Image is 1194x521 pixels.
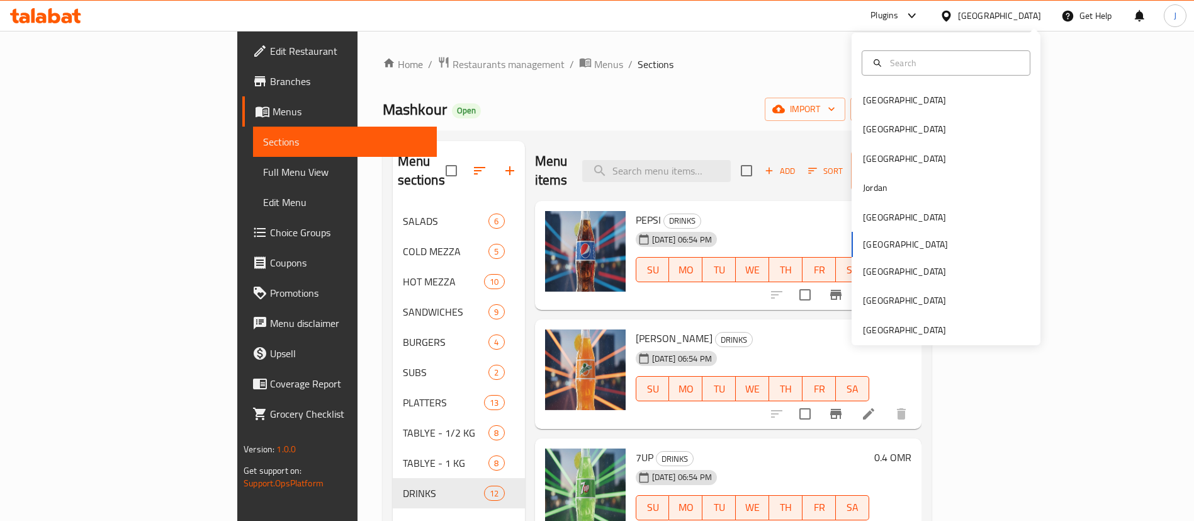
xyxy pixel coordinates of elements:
[488,455,504,471] div: items
[664,214,701,228] span: DRINKS
[403,274,485,289] div: HOT MEZZA
[489,457,504,469] span: 8
[242,96,437,127] a: Menus
[1174,9,1176,23] span: J
[669,257,702,282] button: MO
[715,332,753,347] div: DRINKS
[253,127,437,157] a: Sections
[656,452,693,466] span: DRINKS
[707,261,731,279] span: TU
[863,323,946,337] div: [GEOGRAPHIC_DATA]
[774,380,797,398] span: TH
[403,486,485,501] span: DRINKS
[707,380,731,398] span: TU
[495,156,525,186] button: Add section
[242,36,437,66] a: Edit Restaurant
[393,297,525,327] div: SANDWICHES9
[702,257,736,282] button: TU
[808,261,831,279] span: FR
[403,395,485,410] div: PLATTERS
[636,210,661,229] span: PEPSI
[656,451,694,466] div: DRINKS
[403,214,489,229] span: SALADS
[403,425,489,440] span: TABLYE - 1/2 KG
[886,399,916,429] button: delete
[874,329,911,347] h6: 0.4 OMR
[403,455,489,471] div: TABLYE - 1 KG
[244,475,324,491] a: Support.OpsPlatform
[484,395,504,410] div: items
[765,98,845,121] button: import
[253,187,437,217] a: Edit Menu
[836,257,869,282] button: SA
[242,399,437,429] a: Grocery Checklist
[863,181,887,195] div: Jordan
[850,98,932,121] button: export
[874,449,911,466] h6: 0.4 OMR
[403,244,489,259] span: COLD MEZZA
[863,265,946,278] div: [GEOGRAPHIC_DATA]
[383,56,932,72] nav: breadcrumb
[403,304,489,319] div: SANDWICHES
[244,441,274,457] span: Version:
[674,380,697,398] span: MO
[702,376,736,401] button: TU
[775,101,835,117] span: import
[805,161,846,181] button: Sort
[741,498,764,517] span: WE
[270,316,427,331] span: Menu disclaimer
[489,215,504,227] span: 6
[663,214,701,229] div: DRINKS
[579,56,623,72] a: Menus
[242,217,437,248] a: Choice Groups
[636,495,670,520] button: SU
[702,495,736,520] button: TU
[885,56,1022,70] input: Search
[636,376,670,401] button: SU
[760,161,800,181] button: Add
[393,327,525,357] div: BURGERS4
[741,380,764,398] span: WE
[836,495,869,520] button: SA
[488,335,504,350] div: items
[270,346,427,361] span: Upsell
[263,134,427,149] span: Sections
[647,471,717,483] span: [DATE] 06:54 PM
[641,380,665,398] span: SU
[438,157,465,184] span: Select all sections
[769,257,803,282] button: TH
[244,462,301,479] span: Get support on:
[545,329,626,410] img: MIRANDA
[594,57,623,72] span: Menus
[403,335,489,350] span: BURGERS
[535,152,568,190] h2: Menu items
[763,164,797,178] span: Add
[242,369,437,399] a: Coverage Report
[638,57,673,72] span: Sections
[803,257,836,282] button: FR
[242,308,437,338] a: Menu disclaimer
[489,336,504,348] span: 4
[242,248,437,278] a: Coupons
[841,261,864,279] span: SA
[674,261,697,279] span: MO
[808,498,831,517] span: FR
[242,338,437,369] a: Upsell
[270,255,427,270] span: Coupons
[393,387,525,418] div: PLATTERS13
[841,380,864,398] span: SA
[489,367,504,379] span: 2
[792,401,818,427] span: Select to update
[393,357,525,387] div: SUBS2
[263,164,427,180] span: Full Menu View
[636,329,712,348] span: [PERSON_NAME]
[736,257,769,282] button: WE
[716,333,752,347] span: DRINKS
[736,495,769,520] button: WE
[485,397,504,409] span: 13
[641,498,665,517] span: SU
[570,57,574,72] li: /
